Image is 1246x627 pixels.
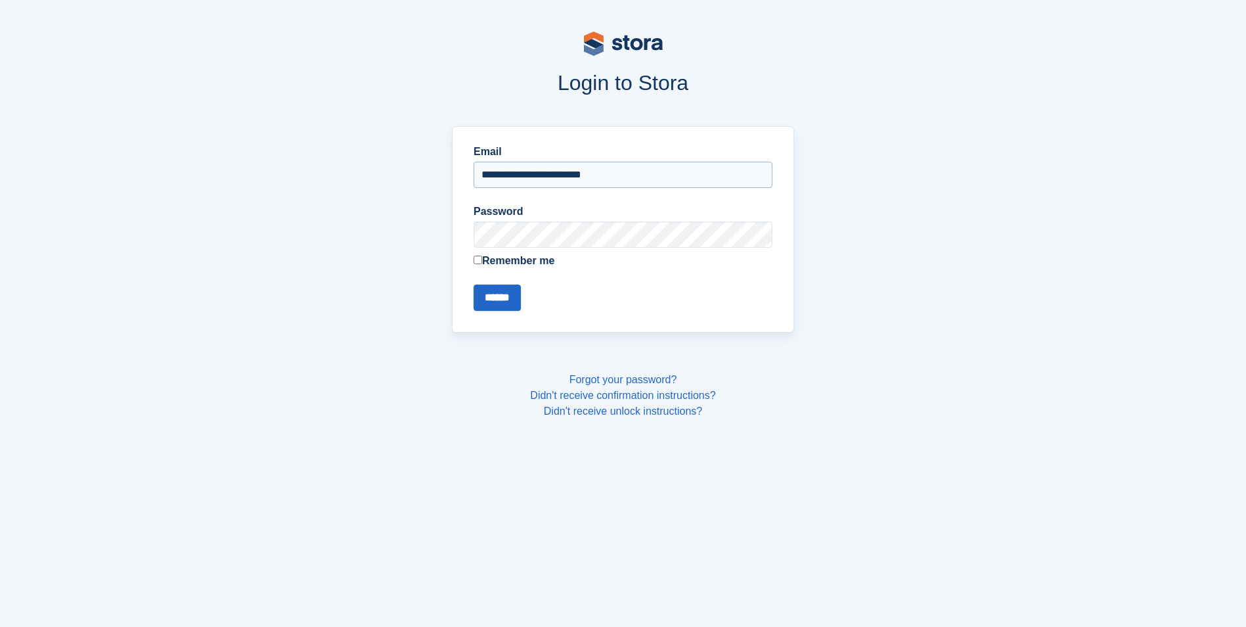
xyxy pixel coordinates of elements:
[474,204,772,220] label: Password
[584,32,663,56] img: stora-logo-53a41332b3708ae10de48c4981b4e9114cc0af31d8433b30ea865607fb682f29.svg
[544,406,702,417] a: Didn't receive unlock instructions?
[530,390,715,401] a: Didn't receive confirmation instructions?
[202,71,1045,95] h1: Login to Stora
[474,144,772,160] label: Email
[474,256,482,264] input: Remember me
[474,253,772,269] label: Remember me
[569,374,677,385] a: Forgot your password?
